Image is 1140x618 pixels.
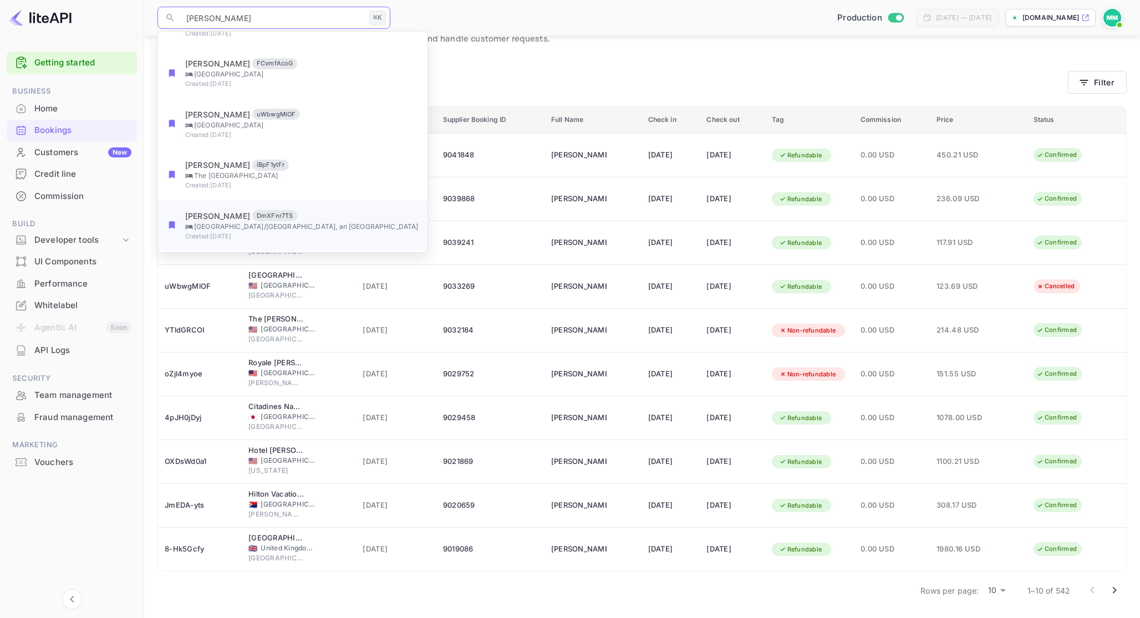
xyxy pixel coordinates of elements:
[165,321,235,339] div: YTldGRCOI
[34,234,120,247] div: Developer tools
[648,146,694,164] div: [DATE]
[937,456,992,468] span: 1100.21 USD
[936,13,991,23] div: [DATE] — [DATE]
[34,103,131,115] div: Home
[248,445,304,456] div: Hotel Hendricks
[7,452,137,472] a: Vouchers
[551,409,607,427] div: Bisola Tijani
[7,120,137,141] div: Bookings
[7,452,137,473] div: Vouchers
[983,583,1010,599] div: 10
[7,340,137,361] div: API Logs
[772,192,829,206] div: Refundable
[248,422,304,432] span: [GEOGRAPHIC_DATA]
[1029,367,1084,381] div: Confirmed
[854,106,930,134] th: Commission
[165,365,235,383] div: oZjl4myoe
[34,57,131,69] a: Getting started
[248,509,304,519] span: [PERSON_NAME] Bay
[34,411,131,424] div: Fraud management
[248,290,304,300] span: [GEOGRAPHIC_DATA]
[180,7,365,29] input: Search (e.g. bookings, documentation)
[706,234,758,252] div: [DATE]
[443,278,538,295] div: 9033269
[1029,411,1084,425] div: Confirmed
[706,278,758,295] div: [DATE]
[706,497,758,514] div: [DATE]
[7,231,137,250] div: Developer tools
[248,533,304,544] div: Hotel Indigo London - Kensington, an IHG Hotel
[363,499,430,512] span: [DATE]
[706,453,758,471] div: [DATE]
[261,499,316,509] span: [GEOGRAPHIC_DATA], (Dutch part)
[34,456,131,469] div: Vouchers
[248,370,257,377] span: Malaysia
[7,372,137,385] span: Security
[185,171,419,181] p: The [GEOGRAPHIC_DATA]
[34,190,131,203] div: Commission
[1029,542,1084,556] div: Confirmed
[7,439,137,451] span: Marketing
[185,69,419,79] p: [GEOGRAPHIC_DATA]
[7,385,137,406] div: Team management
[706,321,758,339] div: [DATE]
[165,278,235,295] div: uWbwgMlOF
[772,149,829,162] div: Refundable
[1029,323,1084,337] div: Confirmed
[7,142,137,164] div: CustomersNew
[252,59,297,68] span: FCvmfAcoG
[248,282,257,289] span: United States of America
[261,280,316,290] span: [GEOGRAPHIC_DATA]
[185,29,419,38] p: Created: [DATE]
[185,130,419,140] p: Created: [DATE]
[1068,71,1127,94] button: Filter
[252,160,289,170] span: iBpF1ytFr
[920,585,979,596] p: Rows per page:
[772,280,829,294] div: Refundable
[648,497,694,514] div: [DATE]
[443,146,538,164] div: 9041848
[9,9,72,27] img: LiteAPI logo
[363,324,430,336] span: [DATE]
[7,273,137,294] a: Performance
[248,553,304,563] span: [GEOGRAPHIC_DATA]
[157,33,1127,46] p: View and manage all hotel bookings, track reservation statuses, and handle customer requests.
[185,232,419,241] p: Created: [DATE]
[648,321,694,339] div: [DATE]
[1029,236,1084,249] div: Confirmed
[772,324,843,338] div: Non-refundable
[861,456,923,468] span: 0.00 USD
[551,190,607,208] div: Andrew Li
[248,357,304,369] div: Royale Chulan Penang
[700,106,765,134] th: Check out
[165,453,235,471] div: OXDsWd0a1
[7,407,137,428] div: Fraud management
[861,499,923,512] span: 0.00 USD
[261,543,316,553] span: United Kingdom of [GEOGRAPHIC_DATA] and [GEOGRAPHIC_DATA]
[34,389,131,402] div: Team management
[648,540,694,558] div: [DATE]
[1029,454,1084,468] div: Confirmed
[34,344,131,357] div: API Logs
[7,85,137,98] span: Business
[551,497,607,514] div: Stephen Burwinkel II
[861,368,923,380] span: 0.00 USD
[772,499,829,513] div: Refundable
[648,365,694,383] div: [DATE]
[861,543,923,555] span: 0.00 USD
[648,234,694,252] div: [DATE]
[772,543,829,556] div: Refundable
[443,234,538,252] div: 9039241
[648,409,694,427] div: [DATE]
[185,79,419,89] p: Created: [DATE]
[443,190,538,208] div: 9039868
[261,456,316,466] span: [GEOGRAPHIC_DATA]
[363,280,430,293] span: [DATE]
[772,455,829,469] div: Refundable
[165,409,235,427] div: 4pJH0jDyj
[1027,585,1070,596] p: 1–10 of 542
[248,466,304,476] span: [US_STATE]
[930,106,1027,134] th: Price
[861,324,923,336] span: 0.00 USD
[7,142,137,162] a: CustomersNew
